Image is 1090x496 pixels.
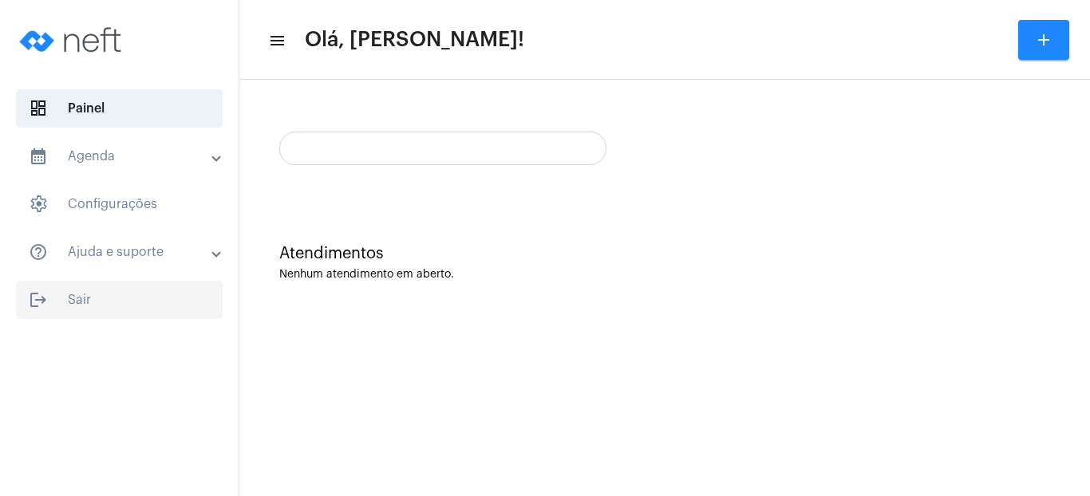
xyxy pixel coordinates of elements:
span: Painel [16,89,223,128]
img: logo-neft-novo-2.png [13,8,132,72]
div: Nenhum atendimento em aberto. [279,269,1050,281]
mat-panel-title: Ajuda e suporte [29,242,213,262]
span: sidenav icon [29,99,48,118]
mat-icon: sidenav icon [29,147,48,166]
span: Sair [16,281,223,319]
mat-panel-title: Agenda [29,147,213,166]
mat-expansion-panel-header: sidenav iconAjuda e suporte [10,233,239,271]
mat-icon: sidenav icon [29,290,48,309]
mat-icon: sidenav icon [29,242,48,262]
span: Configurações [16,185,223,223]
span: sidenav icon [29,195,48,214]
mat-icon: add [1034,30,1053,49]
span: Olá, [PERSON_NAME]! [305,27,524,53]
mat-icon: sidenav icon [268,31,284,50]
div: Atendimentos [279,245,1050,262]
mat-expansion-panel-header: sidenav iconAgenda [10,137,239,175]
